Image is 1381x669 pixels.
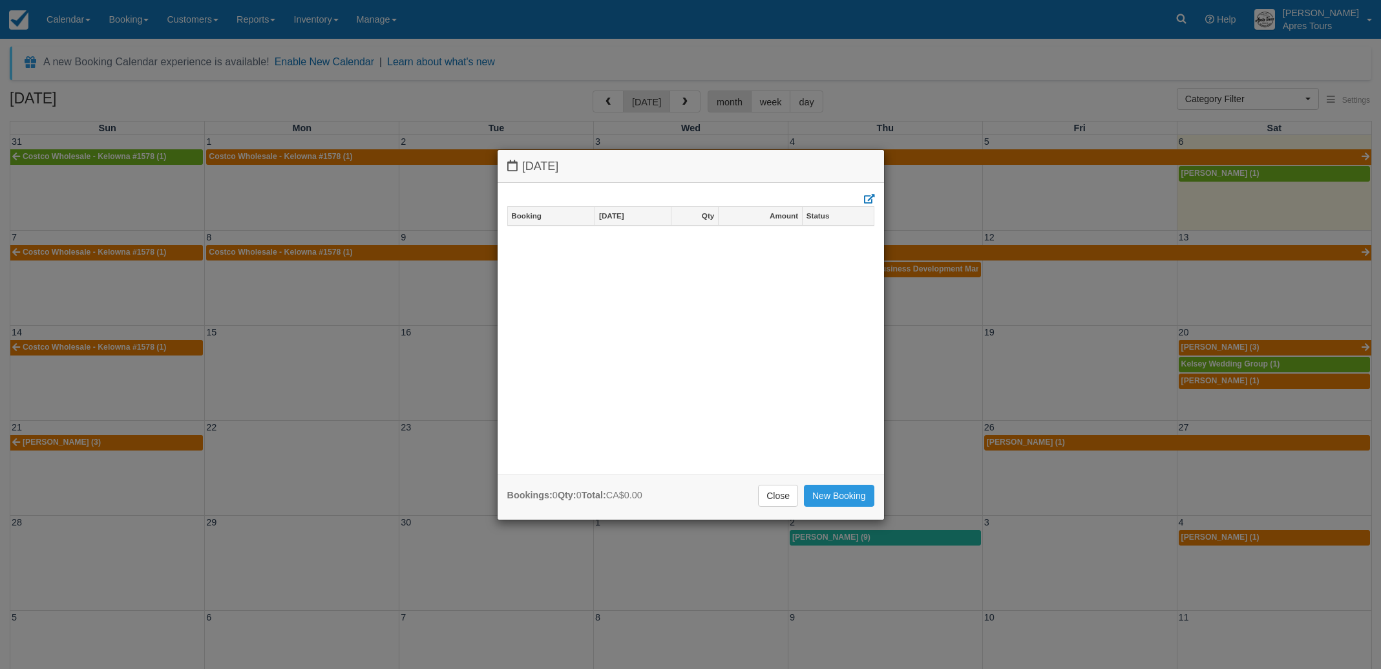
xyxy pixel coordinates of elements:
h4: [DATE] [507,160,874,173]
div: 0 0 CA$0.00 [507,489,642,502]
strong: Total: [582,490,606,500]
strong: Bookings: [507,490,553,500]
a: Status [803,207,874,225]
a: [DATE] [595,207,670,225]
a: Amount [719,207,802,225]
a: Close [758,485,798,507]
strong: Qty: [558,490,576,500]
a: New Booking [804,485,874,507]
a: Qty [671,207,718,225]
a: Booking [508,207,595,225]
